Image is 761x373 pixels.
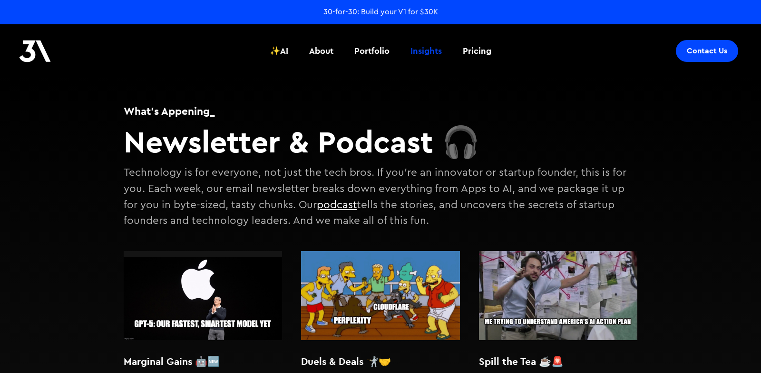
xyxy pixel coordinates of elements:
div: ✨AI [270,45,288,57]
h2: Newsletter & Podcast 🎧 [124,123,637,160]
a: Portfolio [349,33,395,69]
a: About [303,33,339,69]
h2: Spill the Tea ☕️🚨 [479,354,637,369]
div: Pricing [463,45,491,57]
a: podcast [317,200,357,210]
a: ✨AI [264,33,294,69]
div: Portfolio [354,45,390,57]
a: 30-for-30: Build your V1 for $30K [323,7,438,17]
h2: Duels & Deals 🤺🤝 [301,354,459,369]
a: Insights [405,33,448,69]
div: Contact Us [687,46,727,56]
p: Technology is for everyone, not just the tech bros. If you're an innovator or startup founder, th... [124,167,626,226]
div: About [309,45,333,57]
div: Insights [410,45,442,57]
h2: Marginal Gains 🤖🆕 [124,354,282,369]
h1: What's Appening_ [124,103,637,119]
a: Pricing [457,33,497,69]
a: Contact Us [676,40,738,62]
